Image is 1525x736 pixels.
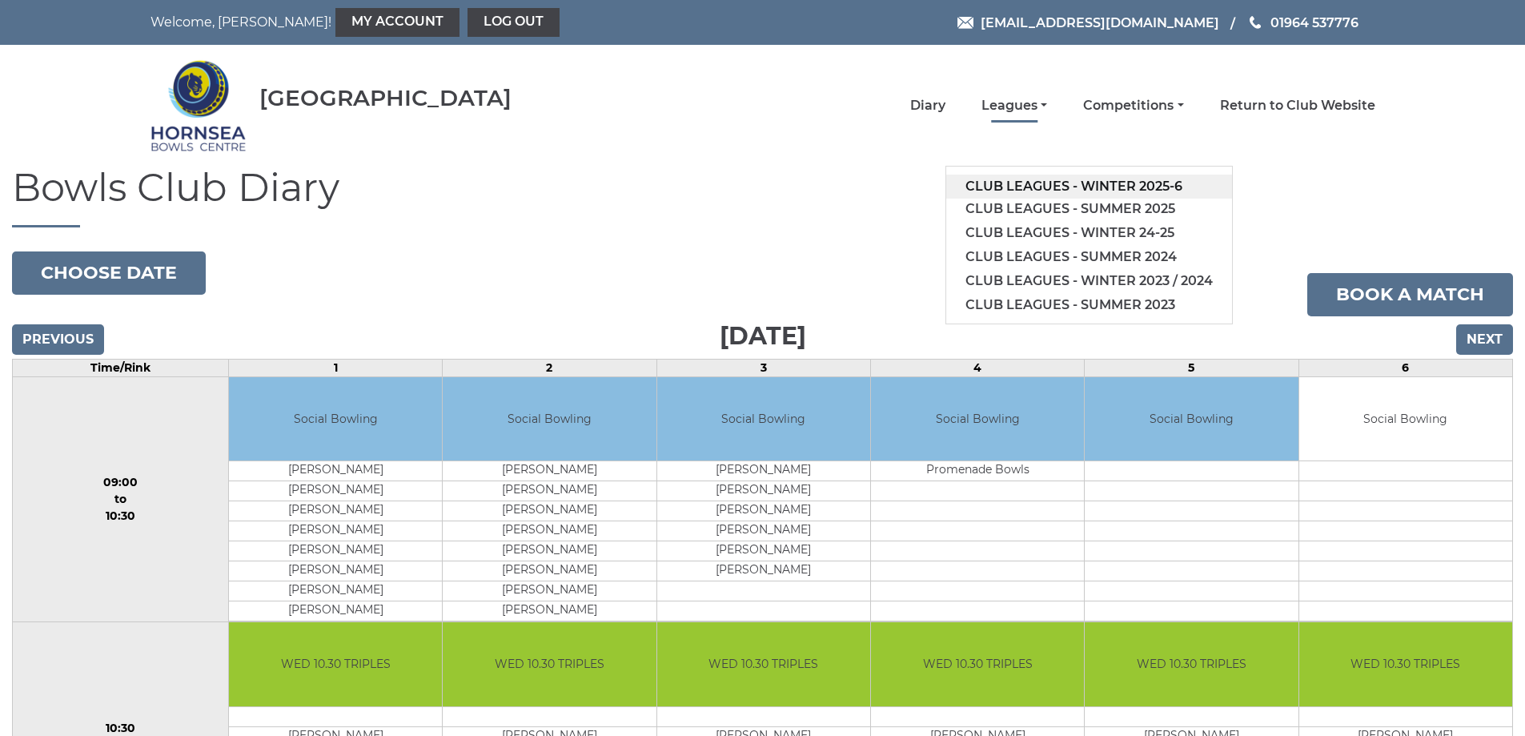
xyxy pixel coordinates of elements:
[443,461,656,481] td: [PERSON_NAME]
[657,622,870,706] td: WED 10.30 TRIPLES
[443,601,656,621] td: [PERSON_NAME]
[946,269,1232,293] a: Club leagues - Winter 2023 / 2024
[229,481,442,501] td: [PERSON_NAME]
[443,359,656,376] td: 2
[13,359,229,376] td: Time/Rink
[1085,622,1298,706] td: WED 10.30 TRIPLES
[229,622,442,706] td: WED 10.30 TRIPLES
[981,14,1219,30] span: [EMAIL_ADDRESS][DOMAIN_NAME]
[1456,324,1513,355] input: Next
[150,8,647,37] nav: Welcome, [PERSON_NAME]!
[259,86,512,111] div: [GEOGRAPHIC_DATA]
[443,501,656,521] td: [PERSON_NAME]
[229,377,442,461] td: Social Bowling
[1085,359,1298,376] td: 5
[229,521,442,541] td: [PERSON_NAME]
[443,481,656,501] td: [PERSON_NAME]
[657,521,870,541] td: [PERSON_NAME]
[1270,14,1358,30] span: 01964 537776
[945,166,1233,324] ul: Leagues
[229,501,442,521] td: [PERSON_NAME]
[12,167,1513,227] h1: Bowls Club Diary
[946,221,1232,245] a: Club leagues - Winter 24-25
[946,245,1232,269] a: Club leagues - Summer 2024
[657,481,870,501] td: [PERSON_NAME]
[228,359,442,376] td: 1
[656,359,870,376] td: 3
[443,377,656,461] td: Social Bowling
[229,581,442,601] td: [PERSON_NAME]
[871,377,1084,461] td: Social Bowling
[335,8,460,37] a: My Account
[150,50,247,162] img: Hornsea Bowls Centre
[871,622,1084,706] td: WED 10.30 TRIPLES
[443,521,656,541] td: [PERSON_NAME]
[1247,13,1358,33] a: Phone us 01964 537776
[1307,273,1513,316] a: Book a match
[443,561,656,581] td: [PERSON_NAME]
[12,251,206,295] button: Choose date
[1250,16,1261,29] img: Phone us
[13,376,229,622] td: 09:00 to 10:30
[871,461,1084,481] td: Promenade Bowls
[229,561,442,581] td: [PERSON_NAME]
[657,561,870,581] td: [PERSON_NAME]
[657,377,870,461] td: Social Bowling
[1083,97,1183,115] a: Competitions
[657,501,870,521] td: [PERSON_NAME]
[946,293,1232,317] a: Club leagues - Summer 2023
[957,13,1219,33] a: Email [EMAIL_ADDRESS][DOMAIN_NAME]
[870,359,1084,376] td: 4
[229,461,442,481] td: [PERSON_NAME]
[981,97,1047,115] a: Leagues
[1220,97,1375,115] a: Return to Club Website
[946,175,1232,199] a: Club leagues - Winter 2025-6
[468,8,560,37] a: Log out
[1298,359,1512,376] td: 6
[443,541,656,561] td: [PERSON_NAME]
[657,541,870,561] td: [PERSON_NAME]
[1085,377,1298,461] td: Social Bowling
[12,324,104,355] input: Previous
[910,97,945,115] a: Diary
[443,622,656,706] td: WED 10.30 TRIPLES
[657,461,870,481] td: [PERSON_NAME]
[1299,377,1512,461] td: Social Bowling
[229,601,442,621] td: [PERSON_NAME]
[1299,622,1512,706] td: WED 10.30 TRIPLES
[946,197,1232,221] a: Club leagues - Summer 2025
[443,581,656,601] td: [PERSON_NAME]
[957,17,973,29] img: Email
[229,541,442,561] td: [PERSON_NAME]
